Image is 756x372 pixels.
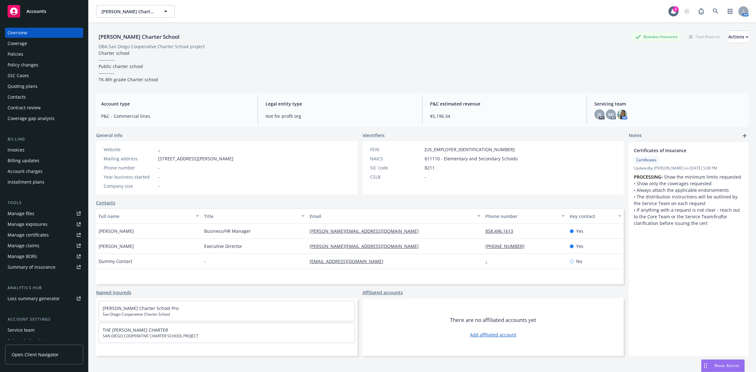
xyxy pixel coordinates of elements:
[8,113,54,123] div: Coverage gap analysis
[8,28,27,38] div: Overview
[5,113,83,123] a: Coverage gap analysis
[99,243,134,249] span: [PERSON_NAME]
[8,71,29,81] div: SSC Cases
[576,243,583,249] span: Yes
[5,136,83,142] div: Billing
[104,146,156,153] div: Website
[570,213,614,220] div: Key contact
[450,316,536,324] span: There are no affiliated accounts yet
[363,132,385,139] span: Identifiers
[158,164,160,171] span: -
[709,5,722,18] a: Search
[5,81,83,91] a: Quoting plans
[629,142,748,232] div: Certificates of InsuranceCertificatesUpdatedby [PERSON_NAME] on [DATE] 5:08 PMPROCESSING• Show th...
[5,230,83,240] a: Manage certificates
[5,3,83,20] a: Accounts
[202,209,307,224] button: Title
[204,258,206,265] span: -
[686,33,723,41] div: Total Rewards
[101,113,250,119] span: P&C - Commercial lines
[8,209,34,219] div: Manage files
[485,258,492,264] a: -
[158,174,160,180] span: -
[5,285,83,291] div: Analytics hub
[5,316,83,323] div: Account settings
[5,325,83,335] a: Service team
[204,243,242,249] span: Executive Director
[629,132,642,140] span: Notes
[370,174,422,180] div: CSLB
[8,325,35,335] div: Service team
[701,359,745,372] button: Nova Assist
[5,38,83,49] a: Coverage
[430,100,579,107] span: P&C estimated revenue
[5,92,83,102] a: Contacts
[96,209,202,224] button: Full name
[430,113,579,119] span: $5,196.34
[576,258,582,265] span: No
[8,294,60,304] div: Loss summary generator
[425,155,518,162] span: 611110 - Elementary and Secondary Schools
[576,228,583,234] span: Yes
[634,174,743,226] p: • Show the minimum limits requested • Show only the coverages requested • Always attach the appli...
[8,177,44,187] div: Installment plans
[636,157,656,163] span: Certificates
[8,230,49,240] div: Manage certificates
[567,209,624,224] button: Key contact
[8,92,26,102] div: Contacts
[99,258,132,265] span: Dummy Contact
[158,146,160,152] a: -
[5,28,83,38] a: Overview
[204,213,298,220] div: Title
[363,289,403,296] a: Affiliated accounts
[104,164,156,171] div: Phone number
[608,111,614,118] span: MJ
[8,156,39,166] div: Billing updates
[96,132,123,139] span: General info
[5,251,83,261] a: Manage BORs
[485,243,530,249] a: [PHONE_NUMBER]
[101,100,250,107] span: Account type
[598,111,601,118] span: JS
[5,200,83,206] div: Tools
[310,243,424,249] a: [PERSON_NAME][EMAIL_ADDRESS][DOMAIN_NAME]
[8,60,38,70] div: Policy changes
[728,31,748,43] button: Actions
[634,147,727,154] span: Certificates of Insurance
[266,113,415,119] span: Not for profit org
[594,100,743,107] span: Servicing team
[12,351,59,358] span: Open Client Navigator
[5,103,83,113] a: Contract review
[425,164,435,171] span: 8211
[470,331,516,338] a: Add affiliated account
[617,109,627,119] img: photo
[483,209,567,224] button: Phone number
[695,5,707,18] a: Report a Bug
[632,33,681,41] div: Business Insurance
[5,60,83,70] a: Policy changes
[104,174,156,180] div: Year business started
[5,209,83,219] a: Manage files
[158,155,233,162] span: [STREET_ADDRESS][PERSON_NAME]
[724,5,736,18] a: Switch app
[713,214,721,220] em: first
[5,71,83,81] a: SSC Cases
[5,219,83,229] a: Manage exposures
[99,228,134,234] span: [PERSON_NAME]
[96,33,182,41] div: [PERSON_NAME] Charter School
[8,241,39,251] div: Manage claims
[8,38,27,49] div: Coverage
[104,183,156,189] div: Company size
[634,165,743,171] span: Updated by [PERSON_NAME] on [DATE] 5:08 PM
[158,183,160,189] span: -
[370,146,422,153] div: FEIN
[307,209,483,224] button: Email
[634,174,661,180] strong: PROCESSING
[5,336,83,346] a: Sales relationships
[103,327,168,333] a: THE [PERSON_NAME] CHARTER
[5,156,83,166] a: Billing updates
[5,294,83,304] a: Loss summary generator
[5,177,83,187] a: Installment plans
